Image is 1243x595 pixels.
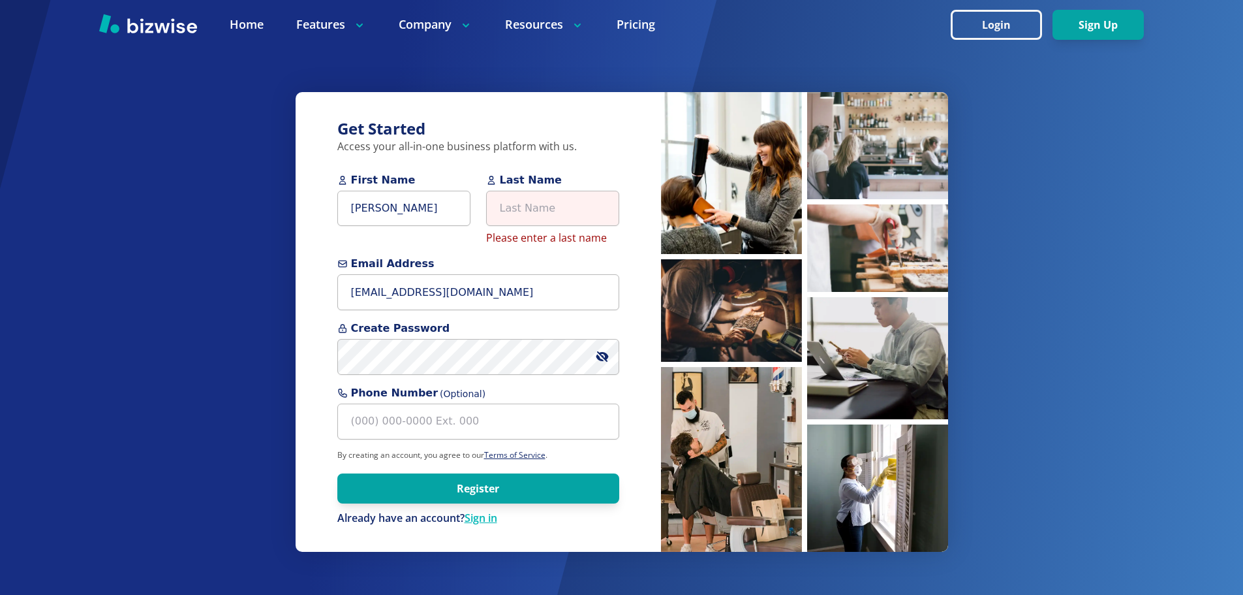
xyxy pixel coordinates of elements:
button: Login [951,10,1042,40]
img: Man inspecting coffee beans [661,259,802,362]
input: Last Name [486,191,619,227]
img: Hairstylist blow drying hair [661,92,802,254]
img: Man working on laptop [807,297,948,419]
span: Phone Number [337,385,619,401]
div: Already have an account?Sign in [337,511,619,526]
img: Bizwise Logo [99,14,197,33]
a: Sign Up [1052,19,1144,31]
p: Already have an account? [337,511,619,526]
p: Company [399,16,472,33]
span: First Name [337,172,470,188]
a: Login [951,19,1052,31]
p: Please enter a last name [486,231,619,246]
span: (Optional) [440,387,485,401]
button: Sign Up [1052,10,1144,40]
a: Terms of Service [484,449,545,460]
a: Home [230,16,264,33]
a: Pricing [617,16,655,33]
p: By creating an account, you agree to our . [337,450,619,460]
input: First Name [337,191,470,227]
img: Pastry chef making pastries [807,204,948,292]
a: Sign in [465,511,497,525]
span: Last Name [486,172,619,188]
input: (000) 000-0000 Ext. 000 [337,404,619,440]
img: Cleaner sanitizing windows [807,425,948,552]
h3: Get Started [337,118,619,140]
img: Barber cutting hair [661,367,802,552]
button: Register [337,474,619,504]
p: Access your all-in-one business platform with us. [337,140,619,154]
img: People waiting at coffee bar [807,92,948,199]
span: Email Address [337,256,619,272]
p: Features [296,16,366,33]
p: Resources [505,16,584,33]
span: Create Password [337,321,619,336]
input: you@example.com [337,274,619,310]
